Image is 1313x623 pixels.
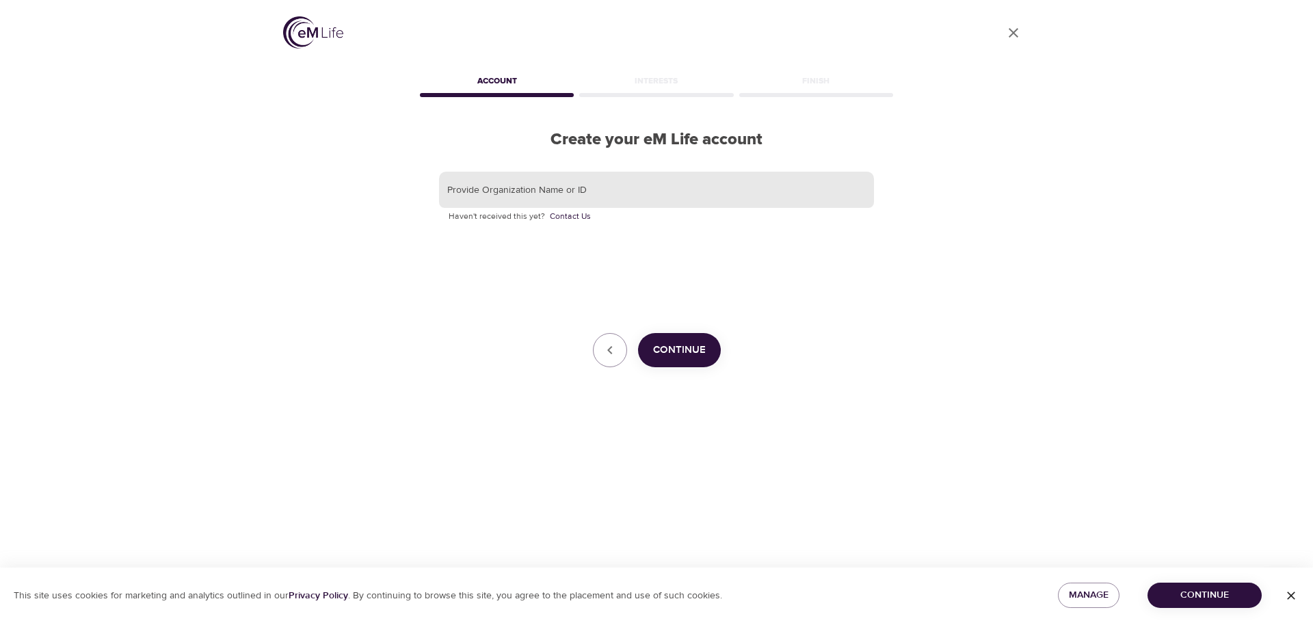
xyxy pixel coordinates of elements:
[449,210,864,224] p: Haven't received this yet?
[1158,587,1251,604] span: Continue
[289,589,348,602] a: Privacy Policy
[638,333,721,367] button: Continue
[283,16,343,49] img: logo
[417,130,896,150] h2: Create your eM Life account
[1058,583,1119,608] button: Manage
[653,341,706,359] span: Continue
[1148,583,1262,608] button: Continue
[1069,587,1109,604] span: Manage
[550,210,591,224] a: Contact Us
[997,16,1030,49] a: close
